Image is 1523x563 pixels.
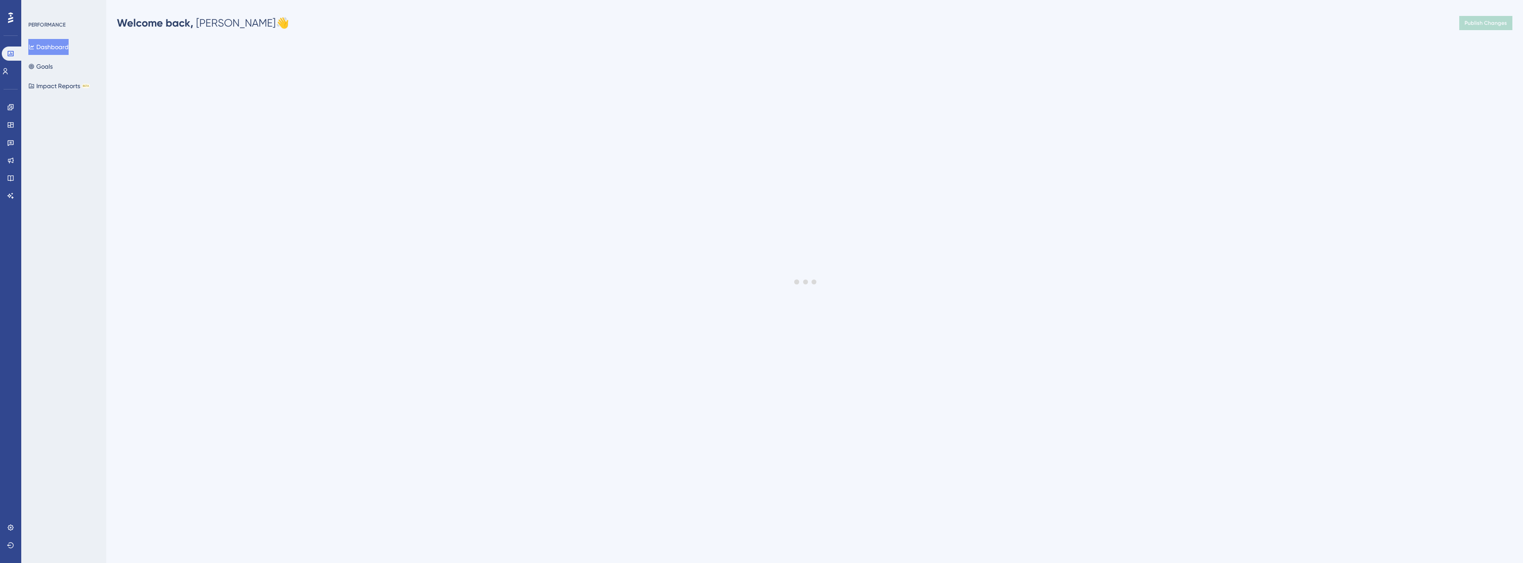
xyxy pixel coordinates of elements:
div: PERFORMANCE [28,21,66,28]
button: Impact ReportsBETA [28,78,90,94]
button: Goals [28,58,53,74]
div: [PERSON_NAME] 👋 [117,16,289,30]
button: Publish Changes [1459,16,1512,30]
button: Dashboard [28,39,69,55]
span: Publish Changes [1465,19,1507,27]
span: Welcome back, [117,16,193,29]
div: BETA [82,84,90,88]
